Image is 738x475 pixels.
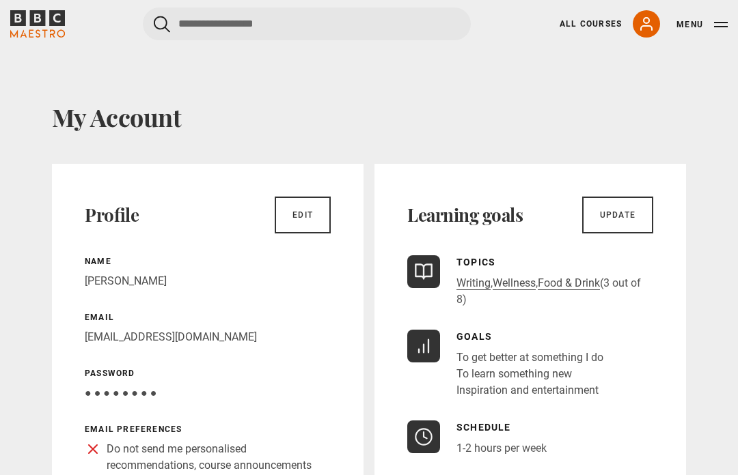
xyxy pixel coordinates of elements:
p: Email [85,311,331,323]
svg: BBC Maestro [10,10,65,38]
a: Update [582,197,653,233]
p: Goals [456,330,603,344]
a: Food & Drink [538,276,600,290]
a: Wellness [493,276,536,290]
p: Schedule [456,420,547,435]
a: Edit [275,197,331,233]
button: Toggle navigation [676,18,728,31]
h2: Profile [85,204,139,226]
a: All Courses [560,18,622,30]
li: To get better at something I do [456,349,603,366]
h1: My Account [52,102,686,131]
p: Name [85,255,331,268]
p: Topics [456,255,653,270]
li: To learn something new [456,366,603,382]
p: [PERSON_NAME] [85,273,331,289]
h2: Learning goals [407,204,523,226]
p: 1-2 hours per week [456,440,547,457]
span: ● ● ● ● ● ● ● ● [85,386,156,399]
p: Password [85,367,331,379]
a: Writing [456,276,491,290]
button: Submit the search query [154,16,170,33]
p: , , (3 out of 8) [456,275,653,308]
p: [EMAIL_ADDRESS][DOMAIN_NAME] [85,329,331,345]
p: Email preferences [85,423,331,435]
li: Inspiration and entertainment [456,382,603,399]
input: Search [143,8,471,40]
